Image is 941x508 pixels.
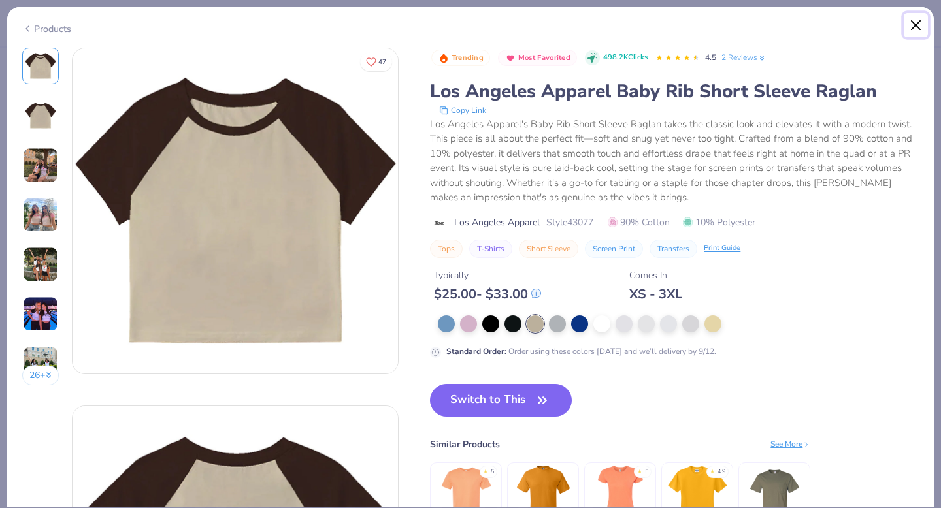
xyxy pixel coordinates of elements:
[23,197,58,232] img: User generated content
[446,345,716,357] div: Order using these colors [DATE] and we’ll delivery by 9/12.
[637,468,642,473] div: ★
[705,52,716,63] span: 4.5
[650,240,697,258] button: Transfers
[704,243,740,254] div: Print Guide
[518,54,570,61] span: Most Favorited
[505,53,516,63] img: Most Favorited sort
[430,437,500,451] div: Similar Products
[430,79,919,104] div: Los Angeles Apparel Baby Rib Short Sleeve Raglan
[629,268,682,282] div: Comes In
[710,468,715,473] div: ★
[603,52,648,63] span: 498.2K Clicks
[23,346,58,381] img: User generated content
[430,384,572,417] button: Switch to This
[904,13,929,38] button: Close
[608,215,670,229] span: 90% Cotton
[446,346,506,357] strong: Standard Order :
[469,240,512,258] button: T-Shirts
[483,468,488,473] div: ★
[430,117,919,205] div: Los Angeles Apparel's Baby Rib Short Sleeve Raglan takes the classic look and elevates it with a ...
[546,215,593,229] span: Style 43077
[23,247,58,282] img: User generated content
[434,268,541,282] div: Typically
[431,50,490,67] button: Badge Button
[629,286,682,302] div: XS - 3XL
[25,50,56,82] img: Front
[491,468,494,477] div: 5
[23,296,58,332] img: User generated content
[430,217,448,228] img: brand logo
[430,240,463,258] button: Tops
[438,53,449,63] img: Trending sort
[519,240,578,258] button: Short Sleeve
[25,100,56,131] img: Back
[585,240,643,258] button: Screen Print
[23,148,58,183] img: User generated content
[718,468,725,477] div: 4.9
[645,468,648,477] div: 5
[434,286,541,302] div: $ 25.00 - $ 33.00
[498,50,577,67] button: Badge Button
[22,366,59,385] button: 26+
[454,215,540,229] span: Los Angeles Apparel
[378,59,386,65] span: 47
[22,22,71,36] div: Products
[73,48,398,373] img: Front
[452,54,484,61] span: Trending
[655,48,700,69] div: 4.5 Stars
[435,104,490,117] button: copy to clipboard
[770,438,810,450] div: See More
[683,215,755,229] span: 10% Polyester
[360,52,392,71] button: Like
[721,52,767,63] a: 2 Reviews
